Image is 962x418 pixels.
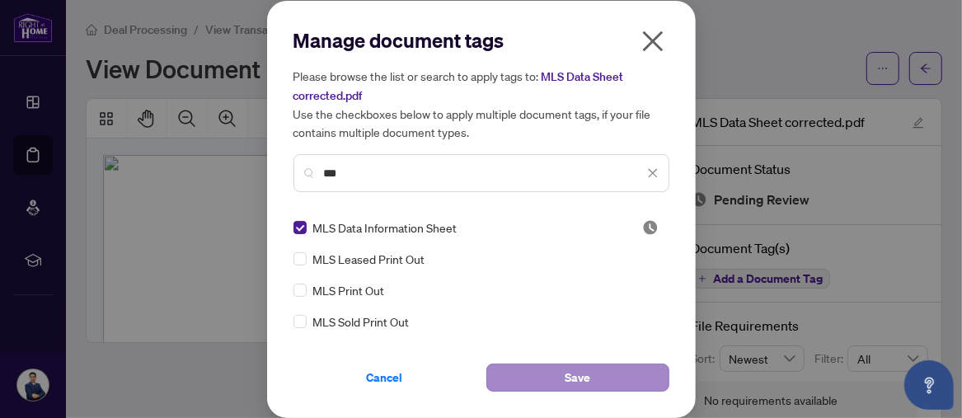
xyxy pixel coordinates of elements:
span: MLS Print Out [313,281,385,299]
span: Pending Review [642,219,659,236]
button: Save [486,364,669,392]
span: close [640,28,666,54]
h5: Please browse the list or search to apply tags to: Use the checkboxes below to apply multiple doc... [293,67,669,141]
button: Cancel [293,364,476,392]
span: MLS Leased Print Out [313,250,425,268]
img: status [642,219,659,236]
button: Open asap [904,360,954,410]
span: close [647,167,659,179]
span: Cancel [367,364,403,391]
span: Save [565,364,590,391]
span: MLS Data Sheet corrected.pdf [293,69,624,103]
span: MLS Data Information Sheet [313,218,458,237]
span: MLS Sold Print Out [313,312,410,331]
h2: Manage document tags [293,27,669,54]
